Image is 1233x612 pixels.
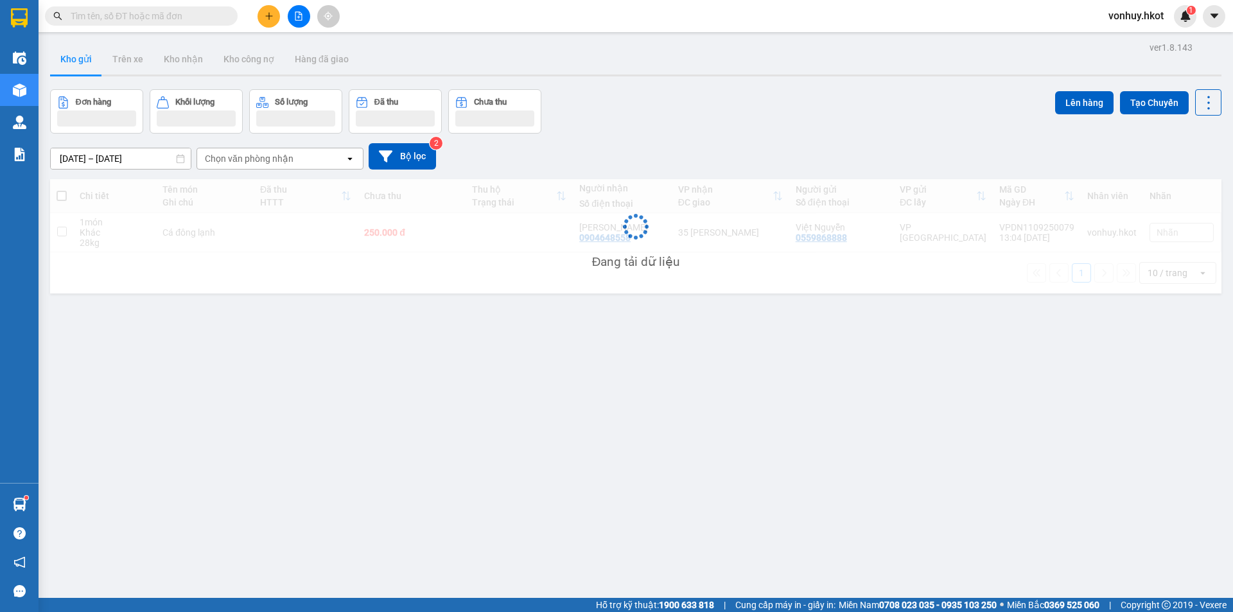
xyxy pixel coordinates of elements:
span: Miền Bắc [1007,598,1099,612]
span: notification [13,556,26,568]
button: Kho công nợ [213,44,284,74]
input: Select a date range. [51,148,191,169]
button: Đã thu [349,89,442,134]
input: Tìm tên, số ĐT hoặc mã đơn [71,9,222,23]
img: warehouse-icon [13,51,26,65]
span: aim [324,12,333,21]
img: solution-icon [13,148,26,161]
button: Bộ lọc [369,143,436,170]
span: Miền Nam [839,598,997,612]
span: Hỗ trợ kỹ thuật: [596,598,714,612]
strong: 1900 633 818 [659,600,714,610]
span: copyright [1162,600,1171,609]
img: icon-new-feature [1180,10,1191,22]
img: warehouse-icon [13,498,26,511]
span: search [53,12,62,21]
div: Khối lượng [175,98,214,107]
button: Tạo Chuyến [1120,91,1189,114]
div: Đang tải dữ liệu [592,252,680,272]
span: | [724,598,726,612]
div: Chưa thu [474,98,507,107]
button: Kho gửi [50,44,102,74]
img: logo-vxr [11,8,28,28]
span: file-add [294,12,303,21]
button: Khối lượng [150,89,243,134]
button: aim [317,5,340,28]
div: Số lượng [275,98,308,107]
span: question-circle [13,527,26,539]
button: Lên hàng [1055,91,1114,114]
img: warehouse-icon [13,116,26,129]
div: Chọn văn phòng nhận [205,152,293,165]
button: caret-down [1203,5,1225,28]
sup: 1 [1187,6,1196,15]
img: warehouse-icon [13,83,26,97]
div: Đơn hàng [76,98,111,107]
span: Cung cấp máy in - giấy in: [735,598,835,612]
button: Trên xe [102,44,153,74]
button: Kho nhận [153,44,213,74]
span: caret-down [1209,10,1220,22]
span: message [13,585,26,597]
button: Chưa thu [448,89,541,134]
span: 1 [1189,6,1193,15]
button: Đơn hàng [50,89,143,134]
strong: 0369 525 060 [1044,600,1099,610]
sup: 2 [430,137,442,150]
span: ⚪️ [1000,602,1004,608]
span: plus [265,12,274,21]
strong: 0708 023 035 - 0935 103 250 [879,600,997,610]
button: Số lượng [249,89,342,134]
svg: open [345,153,355,164]
button: file-add [288,5,310,28]
button: plus [258,5,280,28]
span: | [1109,598,1111,612]
span: vonhuy.hkot [1098,8,1174,24]
button: Hàng đã giao [284,44,359,74]
div: ver 1.8.143 [1150,40,1193,55]
sup: 1 [24,496,28,500]
div: Đã thu [374,98,398,107]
